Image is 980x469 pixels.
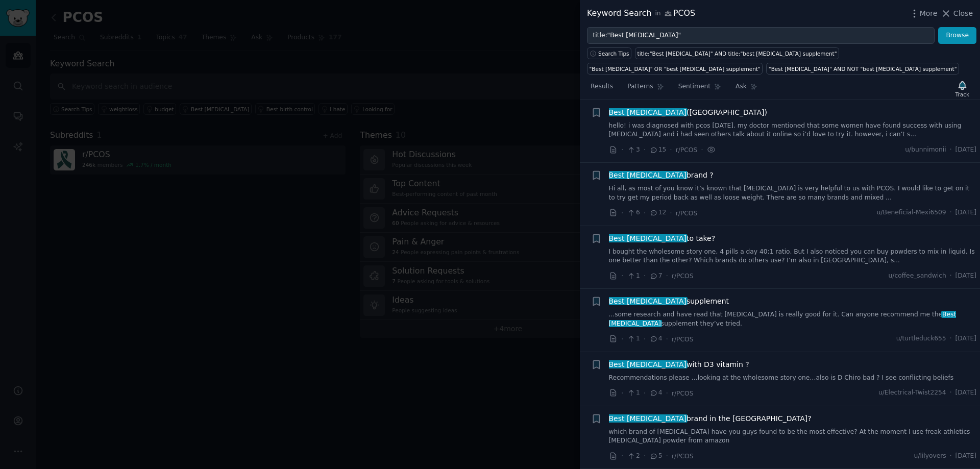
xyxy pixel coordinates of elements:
span: · [644,334,646,344]
div: "Best [MEDICAL_DATA]" AND NOT "best [MEDICAL_DATA] supplement" [769,65,957,72]
span: Best [MEDICAL_DATA] [608,171,688,179]
span: · [644,388,646,399]
span: · [950,208,952,217]
span: 1 [627,271,640,281]
a: Best [MEDICAL_DATA]with D3 vitamin ? [609,359,749,370]
span: Search Tips [598,50,629,57]
a: title:"Best [MEDICAL_DATA]" AND title:"best [MEDICAL_DATA] supplement" [635,47,839,59]
span: Best [MEDICAL_DATA] [609,311,957,327]
button: More [909,8,938,19]
span: · [621,270,623,281]
a: Best [MEDICAL_DATA]brand ? [609,170,714,181]
a: hello! i was diagnosed with pcos [DATE]. my doctor mentioned that some women have found success w... [609,121,977,139]
span: ([GEOGRAPHIC_DATA]) [609,107,768,118]
span: Best [MEDICAL_DATA] [608,360,688,368]
span: Results [591,82,613,91]
span: Ask [736,82,747,91]
span: · [644,270,646,281]
span: · [621,451,623,461]
span: Close [953,8,973,19]
button: Browse [938,27,976,44]
span: Patterns [627,82,653,91]
span: r/PCOS [676,210,698,217]
a: Sentiment [675,79,725,100]
span: · [701,144,703,155]
span: supplement [609,296,729,307]
div: Keyword Search PCOS [587,7,695,20]
a: ...some research and have read that [MEDICAL_DATA] is really good for it. Can anyone recommend me... [609,310,977,328]
span: · [950,452,952,461]
a: Recommendations please …looking at the wholesome story one…also is D Chiro bad ? I see conflictin... [609,374,977,383]
span: · [950,145,952,155]
span: 2 [627,452,640,461]
a: Results [587,79,617,100]
span: · [666,388,668,399]
a: "Best [MEDICAL_DATA]" OR "best [MEDICAL_DATA] supplement" [587,63,763,75]
span: · [621,208,623,218]
span: Best [MEDICAL_DATA] [608,234,688,242]
span: More [920,8,938,19]
span: [DATE] [955,145,976,155]
button: Close [941,8,973,19]
span: · [621,144,623,155]
span: · [950,271,952,281]
span: [DATE] [955,452,976,461]
span: in [655,9,660,18]
span: Best [MEDICAL_DATA] [608,108,688,116]
span: · [644,208,646,218]
a: Ask [732,79,761,100]
span: [DATE] [955,208,976,217]
span: 12 [649,208,666,217]
span: · [621,334,623,344]
div: title:"Best [MEDICAL_DATA]" AND title:"best [MEDICAL_DATA] supplement" [638,50,837,57]
span: [DATE] [955,334,976,343]
a: Best [MEDICAL_DATA]to take? [609,233,716,244]
span: u/lilyovers [914,452,946,461]
span: r/PCOS [672,390,694,397]
span: Best [MEDICAL_DATA] [608,414,688,423]
span: u/coffee_sandwich [889,271,946,281]
a: Patterns [624,79,667,100]
span: · [644,451,646,461]
span: with D3 vitamin ? [609,359,749,370]
span: 6 [627,208,640,217]
button: Track [952,78,973,100]
button: Search Tips [587,47,631,59]
span: · [666,334,668,344]
span: brand in the [GEOGRAPHIC_DATA]? [609,413,812,424]
span: Best [MEDICAL_DATA] [608,297,688,305]
a: which brand of [MEDICAL_DATA] have you guys found to be the most effective? At the moment I use f... [609,428,977,446]
a: Hi all, as most of you know it’s known that [MEDICAL_DATA] is very helpful to us with PCOS. I wou... [609,184,977,202]
span: 1 [627,388,640,398]
span: · [666,270,668,281]
span: r/PCOS [672,273,694,280]
span: 4 [649,334,662,343]
span: · [644,144,646,155]
span: [DATE] [955,388,976,398]
span: u/Electrical-Twist2254 [878,388,946,398]
span: · [666,451,668,461]
span: r/PCOS [672,336,694,343]
div: Track [955,91,969,98]
a: Best [MEDICAL_DATA]brand in the [GEOGRAPHIC_DATA]? [609,413,812,424]
span: 5 [649,452,662,461]
span: · [670,144,672,155]
span: brand ? [609,170,714,181]
span: u/bunnimonii [905,145,946,155]
span: r/PCOS [672,453,694,460]
span: Sentiment [678,82,710,91]
input: Try a keyword related to your business [587,27,935,44]
span: · [950,388,952,398]
span: · [950,334,952,343]
a: I bought the wholesome story one, 4 pills a day 40:1 ratio. But I also noticed you can buy powder... [609,248,977,265]
span: · [621,388,623,399]
span: · [670,208,672,218]
a: "Best [MEDICAL_DATA]" AND NOT "best [MEDICAL_DATA] supplement" [766,63,959,75]
span: to take? [609,233,716,244]
span: 4 [649,388,662,398]
span: u/turtleduck655 [896,334,946,343]
div: "Best [MEDICAL_DATA]" OR "best [MEDICAL_DATA] supplement" [590,65,761,72]
span: 7 [649,271,662,281]
span: [DATE] [955,271,976,281]
span: 3 [627,145,640,155]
